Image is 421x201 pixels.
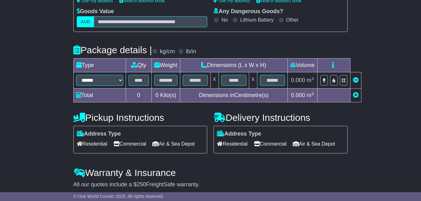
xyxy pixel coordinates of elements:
[307,92,314,98] span: m
[287,59,317,72] td: Volume
[180,89,287,102] td: Dimensions in Centimetre(s)
[73,59,126,72] td: Type
[113,139,146,149] span: Commercial
[249,72,257,89] td: x
[254,139,287,149] span: Commercial
[152,139,195,149] span: Air & Sea Depot
[217,131,261,137] label: Address Type
[160,48,175,55] label: kg/cm
[307,77,314,83] span: m
[77,131,121,137] label: Address Type
[73,194,164,199] span: © One World Courier 2025. All rights reserved.
[353,77,359,83] a: Remove this item
[210,72,218,89] td: x
[137,181,146,188] span: 250
[126,59,151,72] td: Qty
[240,17,274,23] label: Lithium Battery
[73,45,152,55] h4: Package details |
[155,92,159,98] span: 0
[311,76,314,81] sup: 3
[186,48,196,55] label: lb/in
[291,92,305,98] span: 0.000
[77,8,114,15] label: Goods Value
[221,17,228,23] label: No
[73,167,348,178] h4: Warranty & Insurance
[73,89,126,102] td: Total
[217,139,247,149] span: Residential
[126,89,151,102] td: 0
[77,16,94,27] label: AUD
[151,59,180,72] td: Weight
[293,139,335,149] span: Air & Sea Depot
[353,92,359,98] a: Add new item
[151,89,180,102] td: Kilo(s)
[213,112,348,123] h4: Delivery Instructions
[213,8,283,15] label: Any Dangerous Goods?
[73,181,348,188] div: All our quotes include a $ FreightSafe warranty.
[286,17,299,23] label: Other
[73,112,208,123] h4: Pickup Instructions
[311,91,314,96] sup: 3
[291,77,305,83] span: 0.000
[77,139,107,149] span: Residential
[180,59,287,72] td: Dimensions (L x W x H)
